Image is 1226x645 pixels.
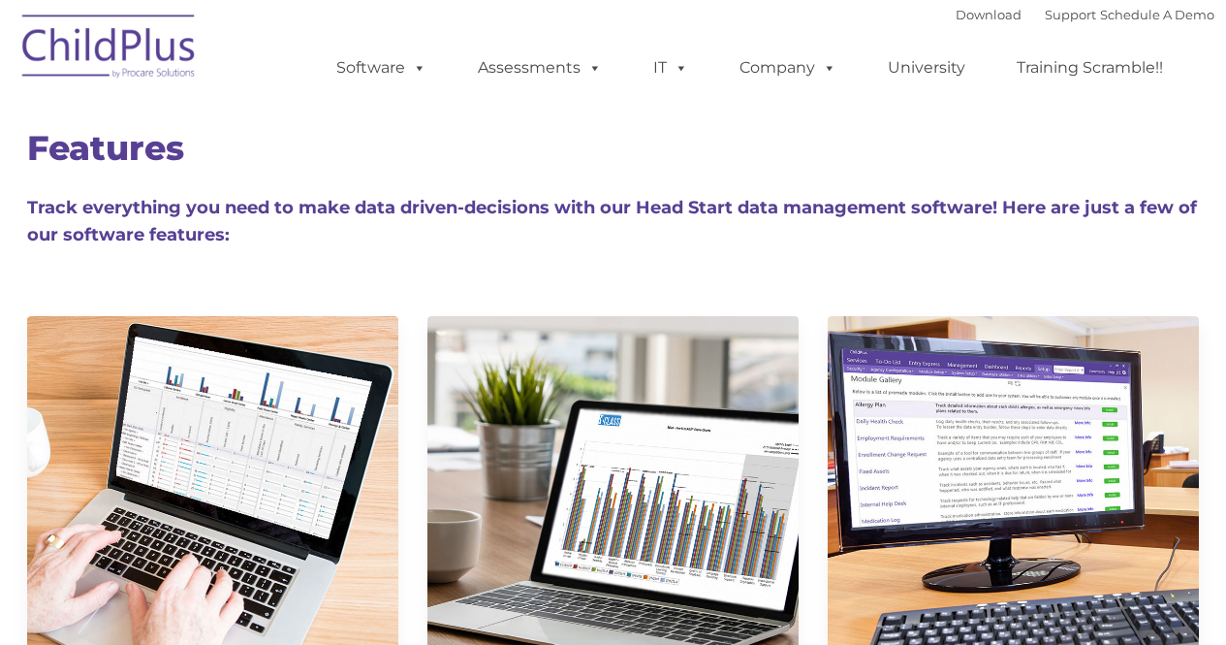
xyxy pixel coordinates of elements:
a: Schedule A Demo [1100,7,1214,22]
font: | [956,7,1214,22]
a: Company [720,48,856,87]
a: Support [1045,7,1096,22]
a: Training Scramble!! [997,48,1182,87]
a: Assessments [458,48,621,87]
a: IT [634,48,707,87]
span: Track everything you need to make data driven-decisions with our Head Start data management softw... [27,197,1197,245]
img: ChildPlus by Procare Solutions [13,1,206,98]
a: Download [956,7,1022,22]
a: University [868,48,985,87]
span: Features [27,127,184,169]
a: Software [317,48,446,87]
